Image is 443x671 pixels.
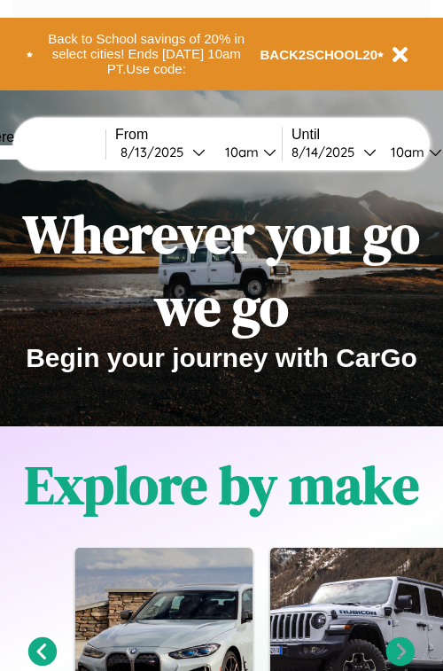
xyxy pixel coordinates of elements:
div: 10am [216,144,263,160]
b: BACK2SCHOOL20 [260,47,378,62]
button: Back to School savings of 20% in select cities! Ends [DATE] 10am PT.Use code: [33,27,260,82]
div: 10am [382,144,429,160]
label: From [115,127,282,143]
button: 8/13/2025 [115,143,211,161]
div: 8 / 13 / 2025 [120,144,192,160]
button: 10am [211,143,282,161]
h1: Explore by make [25,449,419,521]
div: 8 / 14 / 2025 [291,144,363,160]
